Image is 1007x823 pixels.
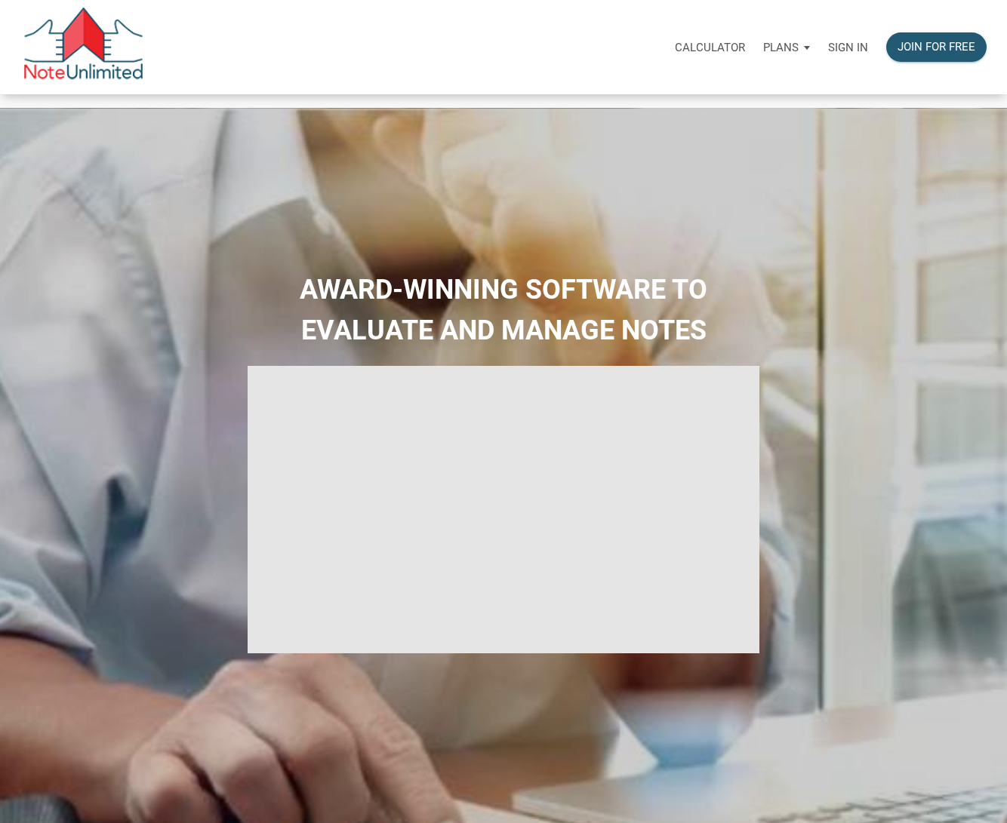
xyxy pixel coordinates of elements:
a: Plans [754,23,819,71]
button: Plans [754,25,819,70]
p: Calculator [675,41,745,54]
h2: AWARD-WINNING SOFTWARE TO EVALUATE AND MANAGE NOTES [11,269,996,351]
a: Calculator [666,23,754,71]
p: Sign in [828,41,868,54]
a: Sign in [819,23,877,71]
iframe: NoteUnlimited [248,366,759,653]
p: Plans [763,41,799,54]
div: Join for free [898,38,975,56]
a: Join for free [877,23,996,71]
button: Join for free [886,32,987,62]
